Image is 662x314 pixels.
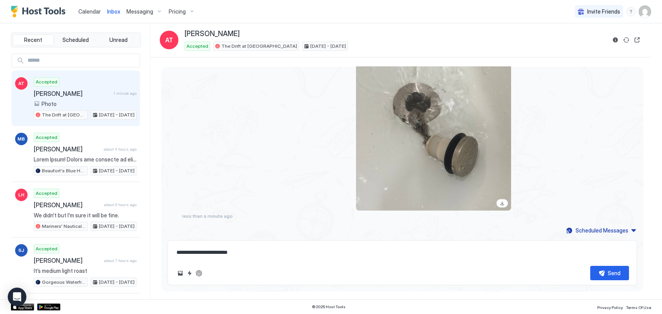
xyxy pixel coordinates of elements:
[13,35,54,45] button: Recent
[18,191,24,198] span: LH
[34,145,100,153] span: [PERSON_NAME]
[104,202,137,207] span: about 6 hours ago
[608,269,621,277] div: Send
[8,288,26,306] div: Open Intercom Messenger
[114,91,137,96] span: 1 minute ago
[98,35,139,45] button: Unread
[11,304,34,311] a: App Store
[99,111,135,118] span: [DATE] - [DATE]
[185,269,194,278] button: Quick reply
[310,43,346,50] span: [DATE] - [DATE]
[42,279,86,286] span: Gorgeous Waterfront [GEOGRAPHIC_DATA] Retreat
[221,43,297,50] span: The Drift at [GEOGRAPHIC_DATA]
[185,29,240,38] span: [PERSON_NAME]
[18,135,25,142] span: MB
[182,213,233,219] span: less than a minute ago
[576,226,628,234] div: Scheduled Messages
[597,303,623,311] a: Privacy Policy
[36,190,57,197] span: Accepted
[11,6,69,17] a: Host Tools Logo
[626,305,651,310] span: Terms Of Use
[34,267,137,274] span: It’s medium light roast
[99,167,135,174] span: [DATE] - [DATE]
[611,35,620,45] button: Reservation information
[187,43,208,50] span: Accepted
[18,80,24,87] span: AT
[626,7,636,16] div: menu
[312,304,346,309] span: © 2025 Host Tools
[639,5,651,18] div: User profile
[24,36,42,43] span: Recent
[36,78,57,85] span: Accepted
[104,147,137,152] span: about 4 hours ago
[597,305,623,310] span: Privacy Policy
[78,7,101,16] a: Calendar
[633,35,642,45] button: Open reservation
[34,257,101,264] span: [PERSON_NAME]
[42,223,86,230] span: Mariners' Nautical Nest Port Royal's [GEOGRAPHIC_DATA]
[626,303,651,311] a: Terms Of Use
[104,258,137,263] span: about 7 hours ago
[587,8,620,15] span: Invite Friends
[109,36,128,43] span: Unread
[63,36,89,43] span: Scheduled
[36,245,57,252] span: Accepted
[41,101,57,108] span: Photo
[36,134,57,141] span: Accepted
[78,8,101,15] span: Calendar
[34,90,111,97] span: [PERSON_NAME]
[42,111,86,118] span: The Drift at [GEOGRAPHIC_DATA]
[169,8,186,15] span: Pricing
[176,269,185,278] button: Upload image
[42,167,86,174] span: Beaufort's Blue Heron Hideaway on [GEOGRAPHIC_DATA]
[356,4,511,211] div: View image
[565,225,637,236] button: Scheduled Messages
[622,35,631,45] button: Sync reservation
[99,279,135,286] span: [DATE] - [DATE]
[37,304,60,311] a: Google Play Store
[126,8,153,15] span: Messaging
[194,269,204,278] button: ChatGPT Auto Reply
[99,223,135,230] span: [DATE] - [DATE]
[107,8,120,15] span: Inbox
[19,247,24,254] span: SJ
[107,7,120,16] a: Inbox
[34,156,137,163] span: Lorem Ipsum! Dolors ame consecte ad elit se doe temporinci utlab Etd, Magnaali 33en ad Min, Venia...
[34,212,137,219] span: We didn’t but I’m sure it will be fine.
[24,54,140,67] input: Input Field
[165,35,173,45] span: AT
[590,266,629,280] button: Send
[34,201,101,209] span: [PERSON_NAME]
[55,35,97,45] button: Scheduled
[496,199,508,208] a: Download
[11,33,141,47] div: tab-group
